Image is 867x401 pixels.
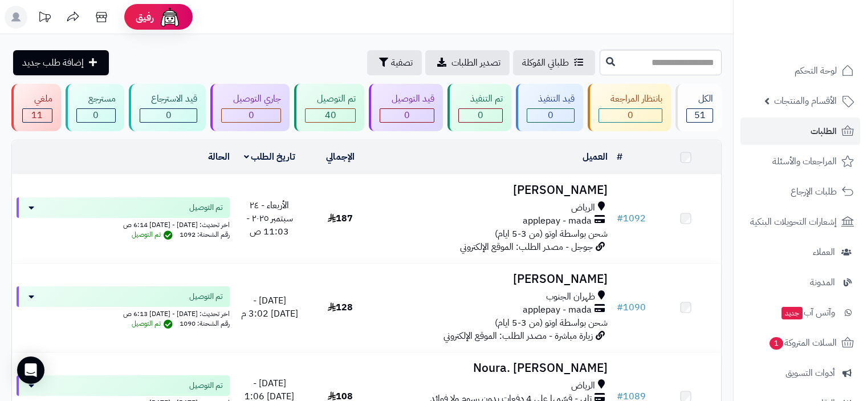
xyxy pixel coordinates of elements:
span: طلبات الإرجاع [791,184,837,200]
span: الرياض [571,201,595,214]
span: تم التوصيل [189,291,223,302]
div: Open Intercom Messenger [17,357,44,384]
span: تم التوصيل [132,229,176,240]
a: السلات المتروكة1 [740,329,860,357]
span: لوحة التحكم [795,63,837,79]
a: وآتس آبجديد [740,299,860,326]
span: طلباتي المُوكلة [522,56,569,70]
span: أدوات التسويق [785,365,835,381]
div: قيد الاسترجاع [140,92,198,106]
div: اخر تحديث: [DATE] - [DATE] 6:13 ص [17,307,230,319]
span: 0 [478,108,483,122]
span: المراجعات والأسئلة [772,153,837,169]
span: السلات المتروكة [768,335,837,351]
a: طلباتي المُوكلة [513,50,595,75]
a: الإجمالي [326,150,355,164]
span: الرياض [571,379,595,392]
a: تحديثات المنصة [30,6,59,31]
div: ملغي [22,92,52,106]
img: logo-2.png [789,23,856,47]
span: إضافة طلب جديد [22,56,84,70]
span: شحن بواسطة اوتو (من 3-5 ايام) [495,316,608,330]
a: تاريخ الطلب [244,150,296,164]
div: تم التنفيذ [458,92,503,106]
div: الكل [686,92,713,106]
a: تم التوصيل 40 [292,84,367,131]
span: 51 [694,108,706,122]
span: العملاء [813,244,835,260]
span: ظهران الجنوب [546,290,595,303]
div: 0 [222,109,280,122]
span: 40 [325,108,336,122]
span: وآتس آب [780,305,835,321]
a: الحالة [208,150,230,164]
span: 0 [93,108,99,122]
span: 0 [249,108,254,122]
span: 0 [548,108,553,122]
div: قيد التنفيذ [527,92,575,106]
div: مسترجع [76,92,116,106]
div: اخر تحديث: [DATE] - [DATE] 6:14 ص [17,218,230,230]
a: #1092 [617,212,646,225]
a: قيد الاسترجاع 0 [127,84,209,131]
span: إشعارات التحويلات البنكية [750,214,837,230]
div: بانتظار المراجعة [599,92,662,106]
div: قيد التوصيل [380,92,434,106]
h3: [PERSON_NAME] [380,184,607,197]
span: جديد [781,307,803,319]
div: 0 [459,109,502,122]
span: applepay - mada [523,214,592,228]
a: قيد التنفيذ 0 [514,84,586,131]
a: جاري التوصيل 0 [208,84,292,131]
div: 0 [140,109,197,122]
span: الأقسام والمنتجات [774,93,837,109]
a: لوحة التحكم [740,57,860,84]
span: 187 [328,212,353,225]
a: الكل51 [673,84,724,131]
span: رفيق [136,10,154,24]
a: العميل [583,150,608,164]
a: # [617,150,622,164]
div: 0 [77,109,115,122]
div: 0 [527,109,575,122]
span: الطلبات [811,123,837,139]
a: قيد التوصيل 0 [367,84,445,131]
img: ai-face.png [158,6,181,29]
a: الطلبات [740,118,860,145]
span: 0 [404,108,410,122]
a: #1090 [617,301,646,314]
span: شحن بواسطة اوتو (من 3-5 ايام) [495,227,608,241]
span: # [617,301,623,314]
div: 0 [380,109,434,122]
span: 0 [166,108,172,122]
a: إشعارات التحويلات البنكية [740,208,860,236]
a: طلبات الإرجاع [740,178,860,205]
a: تصدير الطلبات [425,50,510,75]
a: تم التنفيذ 0 [445,84,514,131]
div: 0 [599,109,662,122]
span: 11 [31,108,43,122]
div: تم التوصيل [305,92,356,106]
span: [DATE] - [DATE] 3:02 م [241,294,298,321]
span: تم التوصيل [132,318,176,329]
span: applepay - mada [523,303,592,317]
div: 40 [306,109,355,122]
span: رقم الشحنة: 1090 [180,318,230,329]
span: رقم الشحنة: 1092 [180,229,230,240]
div: جاري التوصيل [221,92,281,106]
span: تصفية [391,56,413,70]
span: تصدير الطلبات [451,56,500,70]
span: الأربعاء - ٢٤ سبتمبر ٢٠٢٥ - 11:03 ص [246,199,293,238]
a: إضافة طلب جديد [13,50,109,75]
a: مسترجع 0 [63,84,127,131]
button: تصفية [367,50,422,75]
h3: Noura. [PERSON_NAME] [380,362,607,375]
a: أدوات التسويق [740,359,860,387]
span: المدونة [810,274,835,290]
h3: [PERSON_NAME] [380,273,607,286]
span: تم التوصيل [189,202,223,213]
a: العملاء [740,238,860,266]
div: 11 [23,109,52,122]
a: بانتظار المراجعة 0 [585,84,673,131]
span: تم التوصيل [189,380,223,391]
